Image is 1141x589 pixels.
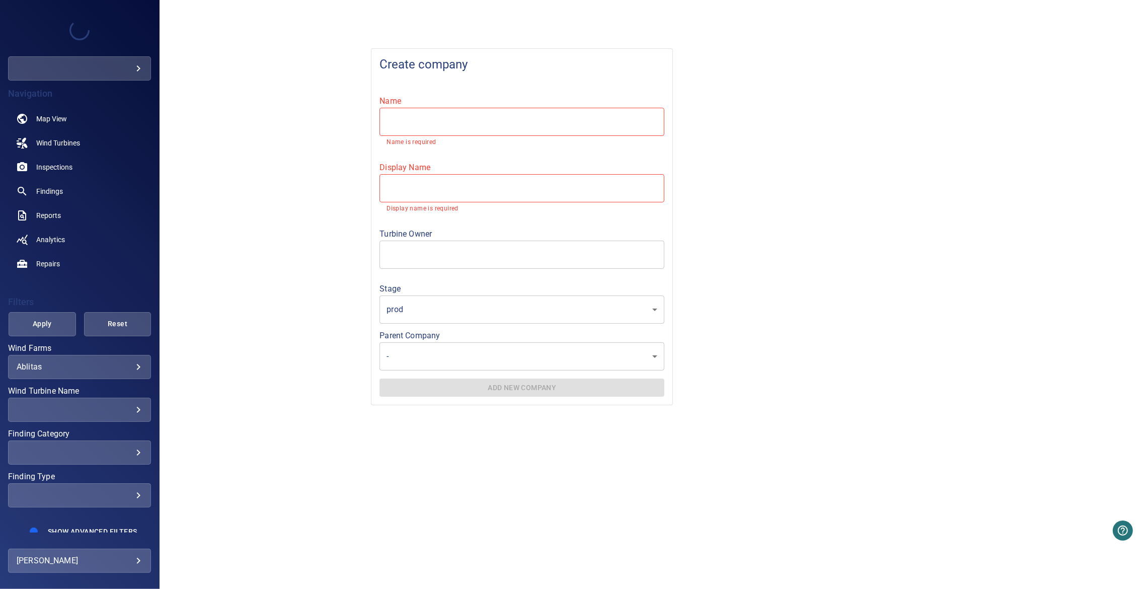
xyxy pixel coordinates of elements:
div: galventus [8,56,151,81]
span: Show Advanced Filters [48,528,137,536]
a: inspections noActive [8,155,151,179]
div: [PERSON_NAME] [17,553,142,569]
label: Wind Turbine Name [8,387,151,395]
a: analytics noActive [8,228,151,252]
label: Display Name [379,164,664,172]
div: Finding Category [8,440,151,465]
a: repairs noActive [8,252,151,276]
h4: Filters [8,297,151,307]
button: Show Advanced Filters [42,524,143,540]
label: Parent Company [379,332,664,340]
a: findings noActive [8,179,151,203]
div: Wind Farms [8,355,151,379]
span: Reset [97,318,139,330]
div: Ablitas [17,362,142,372]
span: Create company [379,57,664,73]
div: Finding Type [8,483,151,507]
div: prod [379,296,664,324]
label: Turbine Owner [379,230,664,238]
button: Apply [9,312,76,336]
label: Finding Category [8,430,151,438]
p: Name is required [387,137,657,148]
div: Wind Turbine Name [8,398,151,422]
span: Apply [21,318,63,330]
a: windturbines noActive [8,131,151,155]
div: - [379,342,664,371]
label: Wind Farms [8,344,151,352]
span: Analytics [36,235,65,245]
span: Reports [36,210,61,220]
span: Repairs [36,259,60,269]
span: Inspections [36,162,72,172]
label: Name [379,97,664,105]
a: map noActive [8,107,151,131]
button: Reset [84,312,151,336]
h4: Navigation [8,89,151,99]
label: Stage [379,285,664,293]
a: reports noActive [8,203,151,228]
p: Display name is required [387,204,657,214]
label: Finding Type [8,473,151,481]
span: Map View [36,114,67,124]
span: Wind Turbines [36,138,80,148]
span: Findings [36,186,63,196]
